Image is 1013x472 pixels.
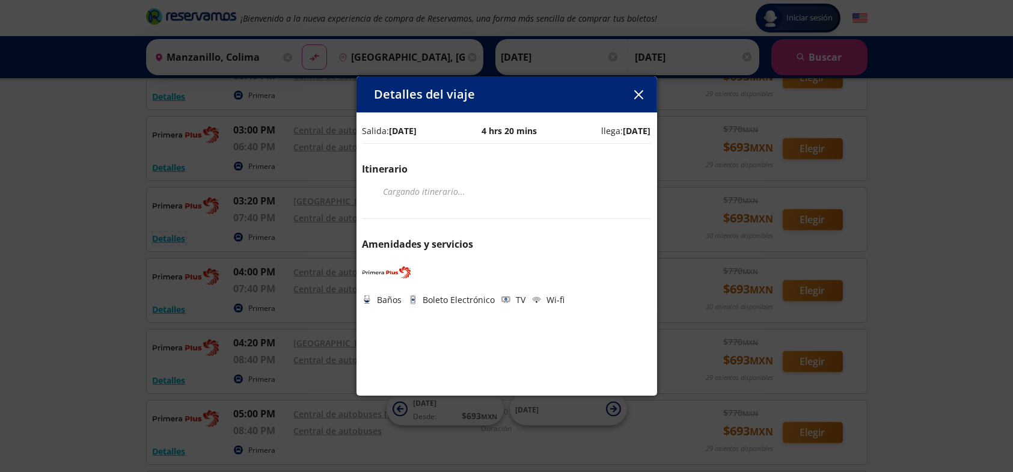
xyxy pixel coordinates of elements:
[363,162,651,176] p: Itinerario
[623,125,651,136] b: [DATE]
[482,124,537,137] p: 4 hrs 20 mins
[378,293,402,306] p: Baños
[363,237,651,251] p: Amenidades y servicios
[384,186,466,197] em: Cargando itinerario ...
[423,293,495,306] p: Boleto Electrónico
[363,124,417,137] p: Salida:
[516,293,526,306] p: TV
[390,125,417,136] b: [DATE]
[375,85,476,103] p: Detalles del viaje
[547,293,565,306] p: Wi-fi
[363,263,411,281] img: PRIMERA PLUS
[602,124,651,137] p: llega:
